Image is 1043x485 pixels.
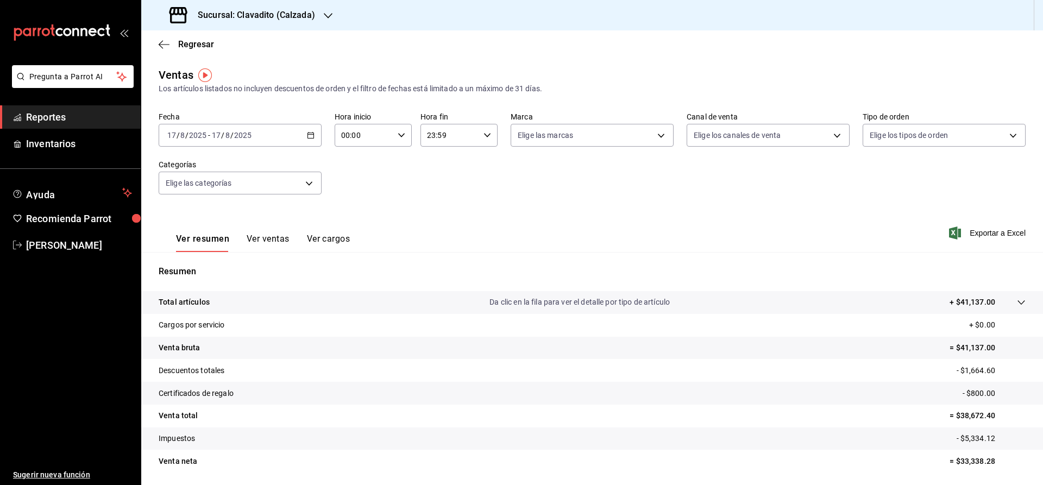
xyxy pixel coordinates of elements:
[489,297,670,308] p: Da clic en la fila para ver el detalle por tipo de artículo
[951,226,1026,240] button: Exportar a Excel
[159,297,210,308] p: Total artículos
[687,113,850,121] label: Canal de venta
[178,39,214,49] span: Regresar
[26,136,132,151] span: Inventarios
[211,131,221,140] input: --
[189,131,207,140] input: ----
[159,365,224,376] p: Descuentos totales
[159,342,200,354] p: Venta bruta
[208,131,210,140] span: -
[963,388,1026,399] p: - $800.00
[247,234,290,252] button: Ver ventas
[159,161,322,168] label: Categorías
[957,433,1026,444] p: - $5,334.12
[198,68,212,82] img: Tooltip marker
[176,234,350,252] div: navigation tabs
[29,71,117,83] span: Pregunta a Parrot AI
[159,388,234,399] p: Certificados de regalo
[957,365,1026,376] p: - $1,664.60
[167,131,177,140] input: --
[159,113,322,121] label: Fecha
[159,39,214,49] button: Regresar
[420,113,498,121] label: Hora fin
[225,131,230,140] input: --
[159,265,1026,278] p: Resumen
[26,238,132,253] span: [PERSON_NAME]
[511,113,674,121] label: Marca
[870,130,948,141] span: Elige los tipos de orden
[12,65,134,88] button: Pregunta a Parrot AI
[234,131,252,140] input: ----
[26,110,132,124] span: Reportes
[177,131,180,140] span: /
[969,319,1026,331] p: + $0.00
[863,113,1026,121] label: Tipo de orden
[159,456,197,467] p: Venta neta
[518,130,573,141] span: Elige las marcas
[159,319,225,331] p: Cargos por servicio
[307,234,350,252] button: Ver cargos
[185,131,189,140] span: /
[26,186,118,199] span: Ayuda
[13,469,132,481] span: Sugerir nueva función
[950,342,1026,354] p: = $41,137.00
[950,297,995,308] p: + $41,137.00
[159,67,193,83] div: Ventas
[230,131,234,140] span: /
[8,79,134,90] a: Pregunta a Parrot AI
[120,28,128,37] button: open_drawer_menu
[159,83,1026,95] div: Los artículos listados no incluyen descuentos de orden y el filtro de fechas está limitado a un m...
[189,9,315,22] h3: Sucursal: Clavadito (Calzada)
[166,178,232,188] span: Elige las categorías
[26,211,132,226] span: Recomienda Parrot
[159,433,195,444] p: Impuestos
[950,410,1026,421] p: = $38,672.40
[159,410,198,421] p: Venta total
[694,130,781,141] span: Elige los canales de venta
[180,131,185,140] input: --
[176,234,229,252] button: Ver resumen
[335,113,412,121] label: Hora inicio
[950,456,1026,467] p: = $33,338.28
[221,131,224,140] span: /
